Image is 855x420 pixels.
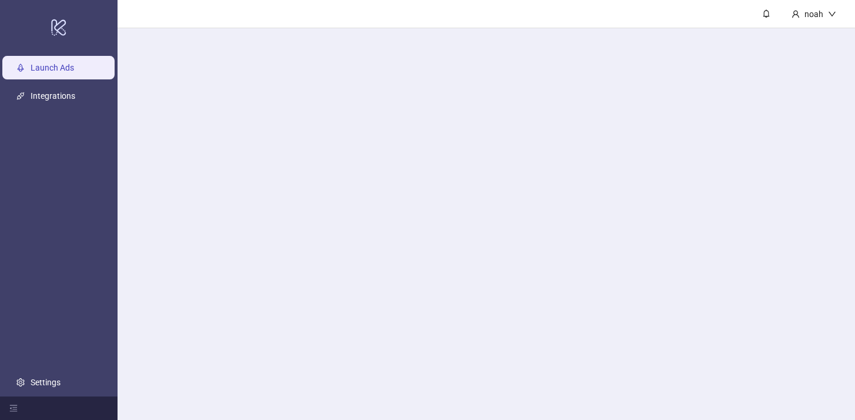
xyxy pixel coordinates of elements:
[762,9,770,18] span: bell
[31,378,61,387] a: Settings
[9,404,18,412] span: menu-fold
[792,10,800,18] span: user
[800,8,828,21] div: noah
[31,91,75,101] a: Integrations
[31,63,74,72] a: Launch Ads
[828,10,836,18] span: down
